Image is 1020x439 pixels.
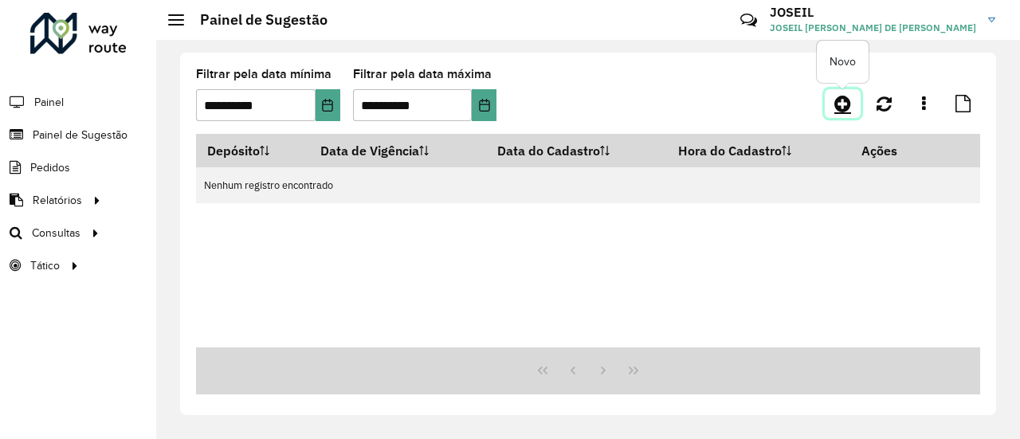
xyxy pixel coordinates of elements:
[34,94,64,111] span: Painel
[850,134,946,167] th: Ações
[668,134,850,167] th: Hora do Cadastro
[732,3,766,37] a: Contato Rápido
[30,257,60,274] span: Tático
[770,5,976,20] h3: JOSEIL
[184,11,328,29] h2: Painel de Sugestão
[486,134,668,167] th: Data do Cadastro
[817,41,869,83] div: Novo
[33,127,127,143] span: Painel de Sugestão
[32,225,80,241] span: Consultas
[316,89,340,121] button: Choose Date
[196,134,310,167] th: Depósito
[33,192,82,209] span: Relatórios
[196,167,980,203] td: Nenhum registro encontrado
[30,159,70,176] span: Pedidos
[196,65,331,84] label: Filtrar pela data mínima
[310,134,486,167] th: Data de Vigência
[770,21,976,35] span: JOSEIL [PERSON_NAME] DE [PERSON_NAME]
[472,89,496,121] button: Choose Date
[353,65,492,84] label: Filtrar pela data máxima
